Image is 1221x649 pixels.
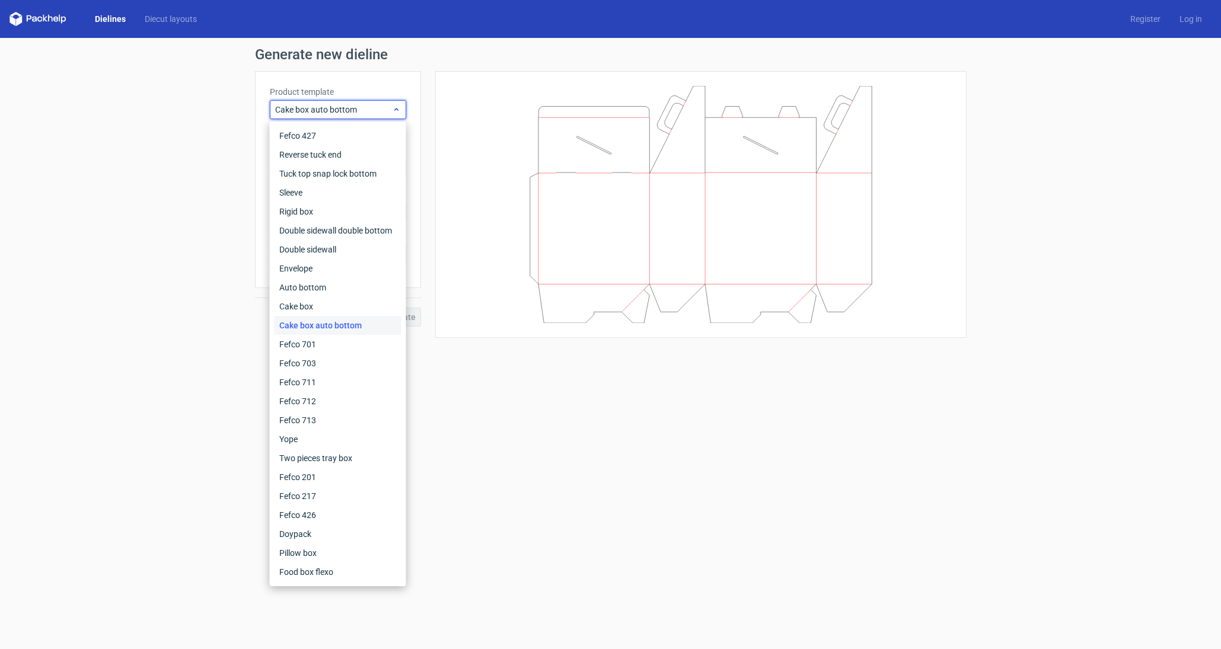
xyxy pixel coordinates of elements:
[275,221,401,240] div: Double sidewall double bottom
[275,544,401,562] div: Pillow box
[85,13,135,25] a: Dielines
[275,145,401,164] div: Reverse tuck end
[255,47,967,62] h1: Generate new dieline
[275,278,401,297] div: Auto bottom
[275,487,401,506] div: Fefco 217
[275,240,401,259] div: Double sidewall
[275,335,401,354] div: Fefco 701
[275,202,401,221] div: Rigid box
[135,13,206,25] a: Diecut layouts
[275,525,401,544] div: Doypack
[275,373,401,392] div: Fefco 711
[275,411,401,430] div: Fefco 713
[275,259,401,278] div: Envelope
[1121,13,1170,25] a: Register
[275,126,401,145] div: Fefco 427
[275,468,401,487] div: Fefco 201
[275,506,401,525] div: Fefco 426
[1170,13,1212,25] a: Log in
[275,449,401,468] div: Two pieces tray box
[275,183,401,202] div: Sleeve
[275,316,401,335] div: Cake box auto bottom
[275,164,401,183] div: Tuck top snap lock bottom
[275,297,401,316] div: Cake box
[275,430,401,449] div: Yope
[275,392,401,411] div: Fefco 712
[275,562,401,581] div: Food box flexo
[270,86,406,98] label: Product template
[275,104,392,116] span: Cake box auto bottom
[275,354,401,373] div: Fefco 703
